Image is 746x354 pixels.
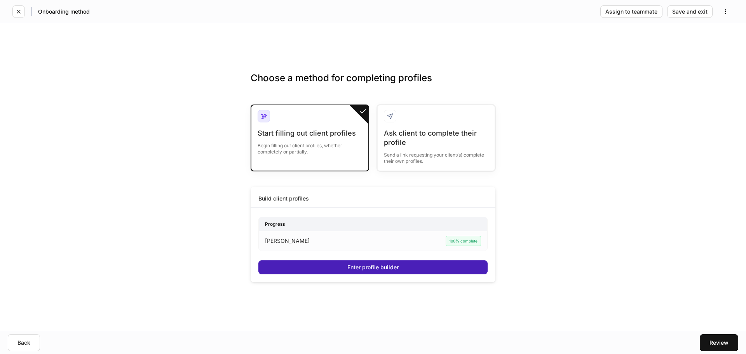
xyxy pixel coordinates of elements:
[446,236,481,246] div: 100% complete
[258,129,362,138] div: Start filling out client profiles
[384,147,488,164] div: Send a link requesting your client(s) complete their own profiles.
[8,334,40,351] button: Back
[672,9,708,14] div: Save and exit
[600,5,662,18] button: Assign to teammate
[258,260,488,274] button: Enter profile builder
[17,340,30,345] div: Back
[347,265,399,270] div: Enter profile builder
[258,195,309,202] div: Build client profiles
[251,72,495,97] h3: Choose a method for completing profiles
[258,138,362,155] div: Begin filling out client profiles, whether completely or partially.
[709,340,729,345] div: Review
[700,334,738,351] button: Review
[667,5,713,18] button: Save and exit
[38,8,90,16] h5: Onboarding method
[265,237,310,245] p: [PERSON_NAME]
[259,217,487,231] div: Progress
[605,9,657,14] div: Assign to teammate
[384,129,488,147] div: Ask client to complete their profile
